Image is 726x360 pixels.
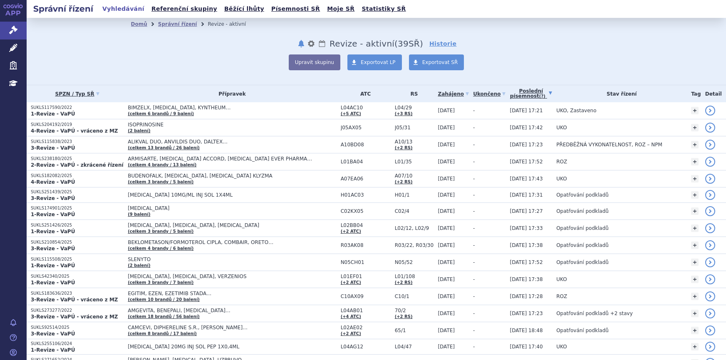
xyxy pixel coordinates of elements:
a: detail [705,174,715,184]
span: 39 [398,39,409,49]
a: detail [705,240,715,250]
span: [DATE] [438,225,455,231]
span: Opatřování podkladů [556,208,609,214]
span: [DATE] 17:40 [510,344,543,350]
span: - [473,142,475,148]
span: Revize - aktivní [330,39,394,49]
th: Tag [687,85,701,102]
span: A10/13 [395,139,434,145]
span: - [473,208,475,214]
a: detail [705,223,715,233]
a: Písemnosti SŘ [269,3,322,15]
span: R03AK08 [341,242,391,248]
a: + [691,242,699,249]
a: (celkem 3 brandy / 5 balení) [128,229,193,234]
span: UKO [556,125,567,131]
span: L01BA04 [341,159,391,165]
strong: 4-Revize - VaPÚ - vráceno z MZ [31,128,118,134]
a: + [691,207,699,215]
span: [DATE] [438,311,455,316]
span: - [473,225,475,231]
a: (celkem 10 brandů / 20 balení) [128,297,200,302]
a: detail [705,106,715,116]
span: L02AE02 [341,325,391,330]
strong: 3-Revize - VaPÚ - vráceno z MZ [31,297,118,303]
a: Historie [429,39,457,48]
a: detail [705,190,715,200]
strong: 3-Revize - VaPÚ - vráceno z MZ [31,314,118,320]
span: Opatřování podkladů [556,259,609,265]
a: (+5 ATC) [341,111,361,116]
span: ARMISARTE, [MEDICAL_DATA] ACCORD, [MEDICAL_DATA] EVER PHARMA… [128,156,336,162]
p: SUKLS174901/2025 [31,205,124,211]
a: detail [705,206,715,216]
span: [MEDICAL_DATA] 10MG/ML INJ SOL 1X4ML [128,192,336,198]
a: (2 balení) [128,128,150,133]
span: [MEDICAL_DATA] [128,205,336,211]
span: A07EA06 [341,176,391,182]
span: ALIKVAL DUO, ANVILDIS DUO, DALTEX… [128,139,336,145]
span: Opatřování podkladů [556,225,609,231]
a: (+2 RS) [395,314,413,319]
strong: 2-Revize - VaPÚ - zkrácené řízení [31,162,124,168]
a: + [691,327,699,334]
a: Moje SŘ [325,3,357,15]
a: + [691,175,699,182]
span: N05CH01 [341,259,391,265]
a: (+2 RS) [395,180,413,184]
strong: 1-Revize - VaPÚ [31,212,75,217]
p: SUKLS255106/2024 [31,341,124,347]
a: Domů [131,21,147,27]
span: [DATE] [438,142,455,148]
a: Lhůty [318,39,326,49]
a: + [691,141,699,148]
span: [DATE] 17:52 [510,159,543,165]
strong: 3-Revize - VaPÚ [31,331,75,337]
p: SUKLS182082/2025 [31,173,124,179]
a: + [691,276,699,283]
span: ROZ [556,293,567,299]
span: - [473,259,475,265]
span: ISOPRINOSINE [128,122,336,128]
span: BUDENOFALK, [MEDICAL_DATA], [MEDICAL_DATA] KLYZMA [128,173,336,179]
span: [DATE] 17:42 [510,125,543,131]
a: (+2 ATC) [341,280,361,285]
span: L02/12, L02/9 [395,225,434,231]
a: (celkem 13 brandů / 26 balení) [128,145,200,150]
a: + [691,224,699,232]
span: [DATE] [438,259,455,265]
th: ATC [337,85,391,102]
span: [DATE] 17:38 [510,242,543,248]
p: SUKLS210854/2025 [31,239,124,245]
a: (+2 RS) [395,280,413,285]
strong: 1-Revize - VaPÚ [31,280,75,286]
span: UKO [556,176,567,182]
strong: 1-Revize - VaPÚ [31,111,75,117]
span: [DATE] 17:21 [510,108,543,113]
a: detail [705,257,715,267]
a: Exportovat LP [347,54,402,70]
a: Referenční skupiny [149,3,220,15]
li: Revize - aktivní [208,18,257,30]
a: Zahájeno [438,88,469,100]
a: (+2 RS) [395,145,413,150]
a: Ukončeno [473,88,505,100]
a: Exportovat SŘ [409,54,464,70]
a: detail [705,140,715,150]
a: (+3 RS) [395,111,413,116]
span: [DATE] 17:28 [510,293,543,299]
span: - [473,125,475,131]
span: Opatřování podkladů [556,192,609,198]
a: + [691,124,699,131]
span: Exportovat LP [361,59,396,65]
span: [DATE] 17:33 [510,225,543,231]
span: [DATE] [438,276,455,282]
span: [MEDICAL_DATA], [MEDICAL_DATA], VERZENIOS [128,274,336,279]
span: [MEDICAL_DATA] 20MG INJ SOL PEP 1X0,4ML [128,344,336,350]
p: SUKLS238180/2025 [31,156,124,162]
abbr: (?) [539,94,545,99]
p: SUKLS92514/2025 [31,325,124,330]
span: PŘEDBĚŽNÁ VYKONATELNOST, ROZ – NPM [556,142,662,148]
span: A07/10 [395,173,434,179]
a: detail [705,325,715,335]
